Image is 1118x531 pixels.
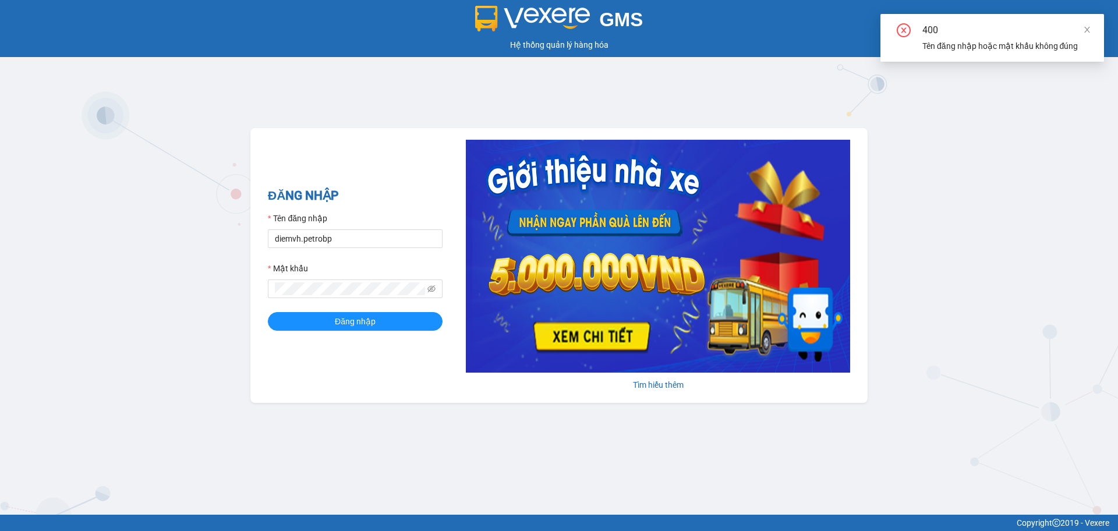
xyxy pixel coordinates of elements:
[9,516,1109,529] div: Copyright 2019 - Vexere
[1083,26,1091,34] span: close
[475,6,590,31] img: logo 2
[599,9,643,30] span: GMS
[268,186,443,206] h2: ĐĂNG NHẬP
[475,17,643,27] a: GMS
[897,23,911,40] span: close-circle
[1052,519,1060,527] span: copyright
[275,282,425,295] input: Mật khẩu
[3,38,1115,51] div: Hệ thống quản lý hàng hóa
[268,312,443,331] button: Đăng nhập
[922,23,1090,37] div: 400
[268,212,327,225] label: Tên đăng nhập
[335,315,376,328] span: Đăng nhập
[466,378,850,391] div: Tìm hiểu thêm
[268,229,443,248] input: Tên đăng nhập
[466,140,850,373] img: banner-0
[922,40,1090,52] div: Tên đăng nhập hoặc mật khẩu không đúng
[268,262,308,275] label: Mật khẩu
[427,285,436,293] span: eye-invisible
